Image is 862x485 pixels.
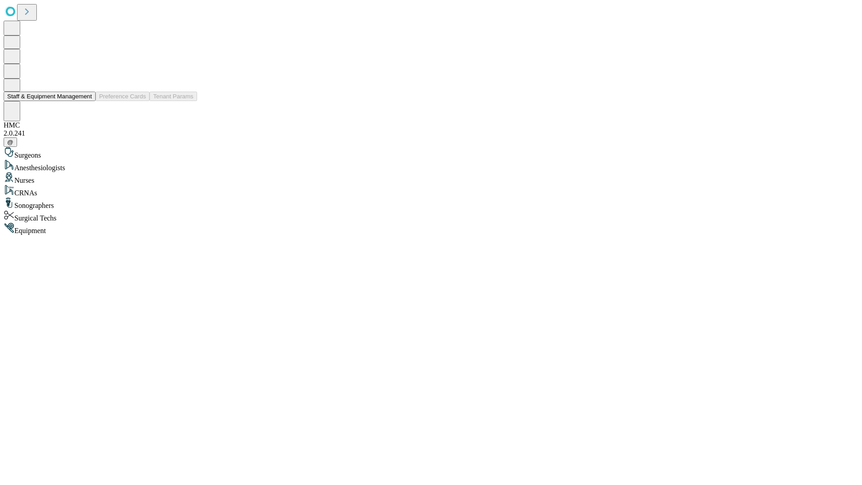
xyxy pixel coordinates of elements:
[4,185,858,197] div: CRNAs
[4,92,96,101] button: Staff & Equipment Management
[4,137,17,147] button: @
[4,197,858,210] div: Sonographers
[4,147,858,159] div: Surgeons
[4,121,858,129] div: HMC
[4,210,858,222] div: Surgical Techs
[4,222,858,235] div: Equipment
[96,92,150,101] button: Preference Cards
[4,129,858,137] div: 2.0.241
[7,139,13,145] span: @
[150,92,197,101] button: Tenant Params
[4,172,858,185] div: Nurses
[4,159,858,172] div: Anesthesiologists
